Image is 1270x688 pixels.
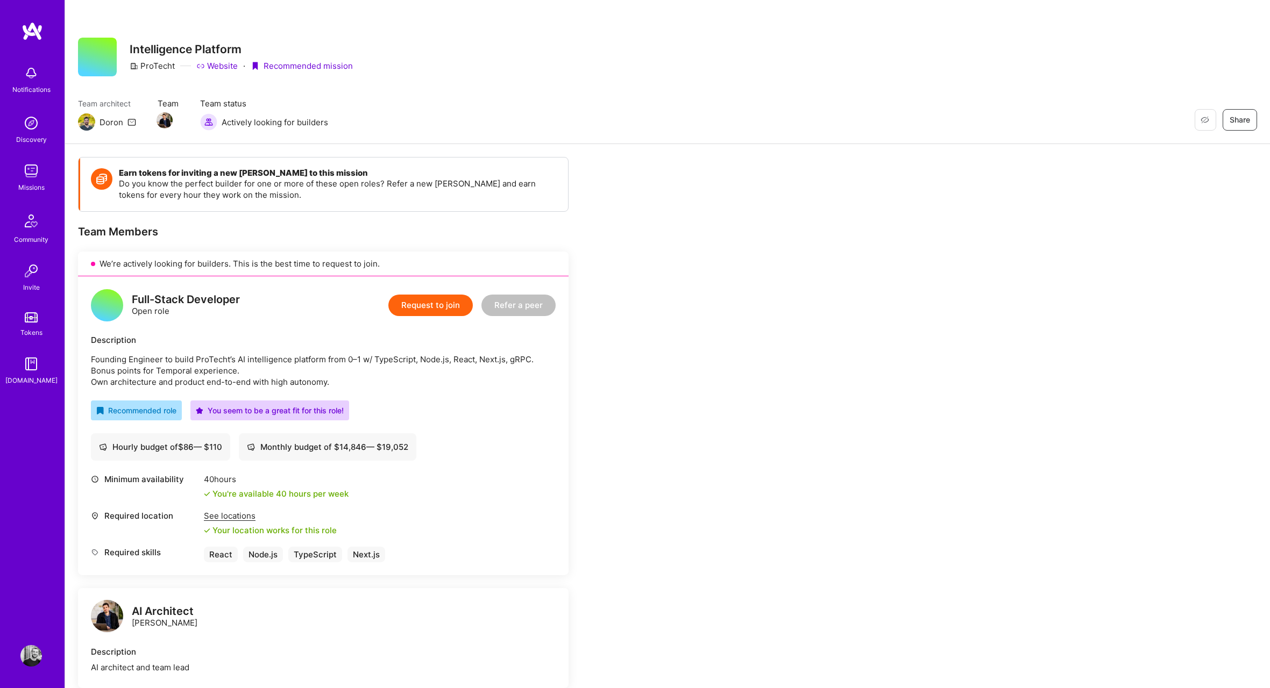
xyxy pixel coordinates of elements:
[204,491,210,497] i: icon Check
[243,60,245,71] div: ·
[132,606,197,617] div: AI Architect
[96,405,176,416] div: Recommended role
[91,510,198,521] div: Required location
[481,295,556,316] button: Refer a peer
[18,182,45,193] div: Missions
[132,294,240,305] div: Full-Stack Developer
[20,112,42,134] img: discovery
[20,260,42,282] img: Invite
[247,443,255,451] i: icon Cash
[247,441,408,453] div: Monthly budget of $ 14,846 — $ 19,052
[12,84,51,95] div: Notifications
[200,98,328,109] span: Team status
[23,282,40,293] div: Invite
[130,42,353,56] h3: Intelligence Platform
[20,62,42,84] img: bell
[204,474,349,485] div: 40 hours
[16,134,47,145] div: Discovery
[99,443,107,451] i: icon Cash
[5,375,58,386] div: [DOMAIN_NAME]
[157,112,173,128] img: Team Member Avatar
[96,407,104,414] i: icon RecommendedBadge
[91,168,112,190] img: Token icon
[20,327,42,338] div: Tokens
[14,234,48,245] div: Community
[99,441,222,453] div: Hourly budget of $ 86 — $ 110
[91,475,99,483] i: icon Clock
[20,353,42,375] img: guide book
[158,98,179,109] span: Team
[222,117,328,128] span: Actively looking for builders
[196,407,203,414] i: icon PurpleStar
[91,646,556,657] div: Description
[204,510,337,521] div: See locations
[91,548,99,556] i: icon Tag
[388,295,473,316] button: Request to join
[78,252,569,276] div: We’re actively looking for builders. This is the best time to request to join.
[132,606,197,628] div: [PERSON_NAME]
[200,113,217,131] img: Actively looking for builders
[130,60,175,71] div: ProTecht
[251,62,259,70] i: icon PurpleRibbon
[25,312,38,322] img: tokens
[18,208,44,234] img: Community
[91,354,556,388] p: Founding Engineer to build ProTecht’s AI intelligence platform from 0–1 w/ TypeScript, Node.js, R...
[78,225,569,239] div: Team Members
[1230,114,1250,125] span: Share
[119,168,557,178] h4: Earn tokens for inviting a new [PERSON_NAME] to this mission
[91,474,198,485] div: Minimum availability
[20,160,42,182] img: teamwork
[91,547,198,558] div: Required skills
[196,405,344,416] div: You seem to be a great fit for this role!
[288,547,342,562] div: TypeScript
[243,547,283,562] div: Node.js
[204,527,210,534] i: icon Check
[204,525,337,536] div: Your location works for this role
[100,117,123,128] div: Doron
[251,60,353,71] div: Recommended mission
[20,645,42,666] img: User Avatar
[196,60,238,71] a: Website
[91,334,556,346] div: Description
[91,600,123,632] img: logo
[18,645,45,666] a: User Avatar
[1201,116,1209,124] i: icon EyeClosed
[91,512,99,520] i: icon Location
[347,547,385,562] div: Next.js
[78,113,95,131] img: Team Architect
[78,98,136,109] span: Team architect
[158,111,172,130] a: Team Member Avatar
[127,118,136,126] i: icon Mail
[91,662,556,673] div: AI architect and team lead
[132,294,240,317] div: Open role
[1223,109,1257,131] button: Share
[204,488,349,499] div: You're available 40 hours per week
[204,547,238,562] div: React
[119,178,557,200] p: Do you know the perfect builder for one or more of these open roles? Refer a new [PERSON_NAME] an...
[22,21,43,41] img: logo
[91,600,123,635] a: logo
[130,62,138,70] i: icon CompanyGray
